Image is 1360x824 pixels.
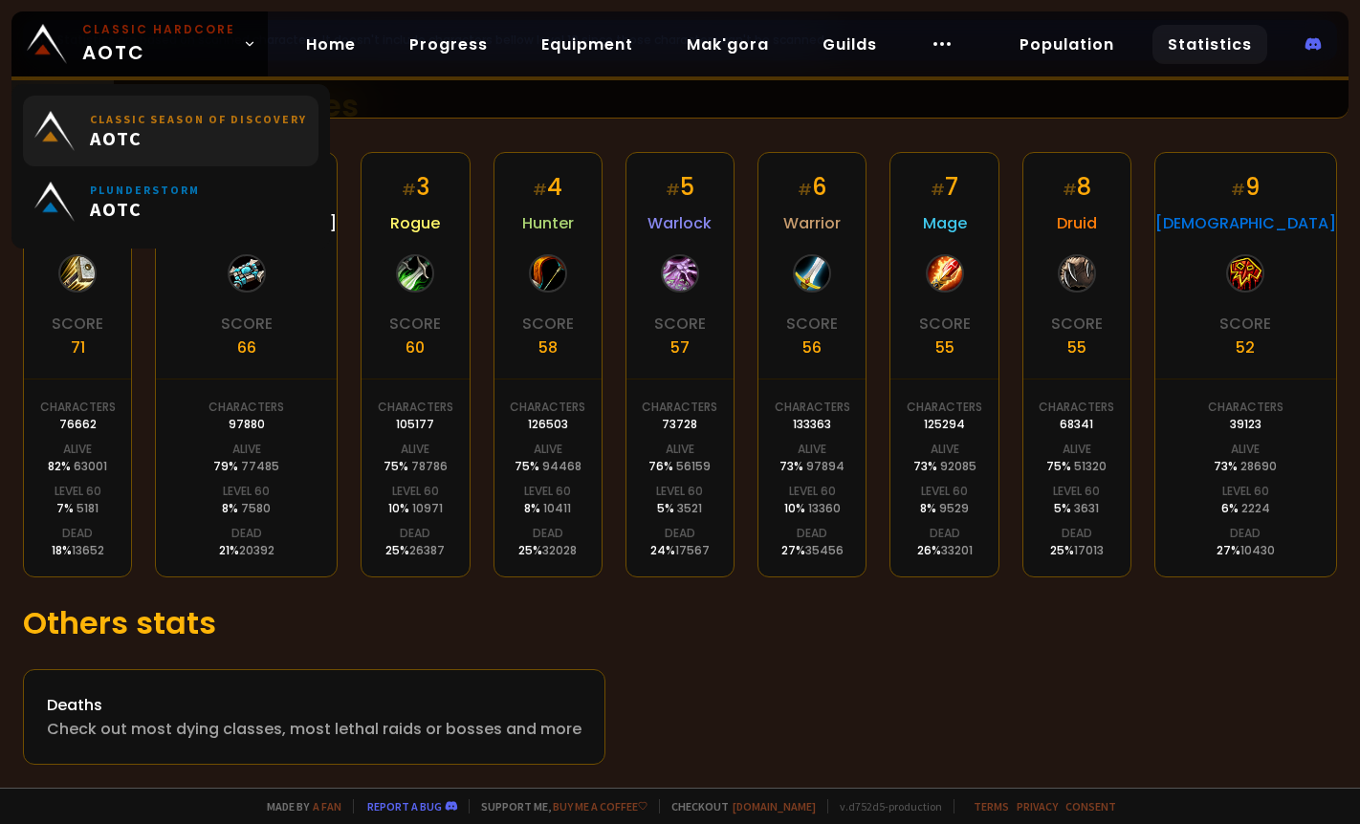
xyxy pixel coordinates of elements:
[654,312,706,336] div: Score
[670,336,690,359] div: 57
[90,197,200,221] span: AOTC
[1219,312,1271,336] div: Score
[1230,525,1261,542] div: Dead
[805,542,844,558] span: 35456
[798,179,812,201] small: #
[223,483,270,500] div: Level 60
[1067,336,1086,359] div: 55
[917,542,973,559] div: 26 %
[52,542,104,559] div: 18 %
[941,542,973,558] span: 33201
[412,500,443,516] span: 10971
[384,458,448,475] div: 75 %
[396,416,434,433] div: 105177
[524,483,571,500] div: Level 60
[786,312,838,336] div: Score
[648,458,711,475] div: 76 %
[784,500,841,517] div: 10 %
[543,500,571,516] span: 10411
[798,170,826,204] div: 6
[1231,441,1260,458] div: Alive
[392,483,439,500] div: Level 60
[1230,416,1261,433] div: 39123
[90,112,307,126] small: Classic Season of Discovery
[533,525,563,542] div: Dead
[656,483,703,500] div: Level 60
[1046,458,1107,475] div: 75 %
[401,441,429,458] div: Alive
[1039,399,1114,416] div: Characters
[940,458,976,474] span: 92085
[665,525,695,542] div: Dead
[1074,500,1099,516] span: 3631
[385,542,445,559] div: 25 %
[47,693,581,717] div: Deaths
[409,542,445,558] span: 26387
[1004,25,1130,64] a: Population
[48,458,107,475] div: 82 %
[23,669,605,765] a: DeathsCheck out most dying classes, most lethal raids or bosses and more
[518,542,577,559] div: 25 %
[920,500,969,517] div: 8 %
[650,542,710,559] div: 24 %
[388,500,443,517] div: 10 %
[52,312,103,336] div: Score
[11,80,114,118] a: General
[666,179,680,201] small: #
[642,399,717,416] div: Characters
[406,336,425,359] div: 60
[553,799,647,813] a: Buy me a coffee
[1053,483,1100,500] div: Level 60
[666,441,694,458] div: Alive
[931,170,958,204] div: 7
[378,399,453,416] div: Characters
[733,799,816,813] a: [DOMAIN_NAME]
[797,525,827,542] div: Dead
[515,458,581,475] div: 75 %
[74,458,107,474] span: 63001
[907,399,982,416] div: Characters
[923,211,967,235] span: Mage
[11,11,268,76] a: Classic HardcoreAOTC
[808,500,841,516] span: 13360
[114,80,211,118] a: Deaths
[930,525,960,542] div: Dead
[1152,25,1267,64] a: Statistics
[793,416,831,433] div: 133363
[675,542,710,558] span: 17567
[657,500,702,517] div: 5 %
[1240,542,1275,558] span: 10430
[411,458,448,474] span: 78786
[1241,500,1270,516] span: 2224
[82,21,235,38] small: Classic Hardcore
[807,25,892,64] a: Guilds
[394,25,503,64] a: Progress
[526,25,648,64] a: Equipment
[931,441,959,458] div: Alive
[47,717,581,741] div: Check out most dying classes, most lethal raids or bosses and more
[77,500,99,516] span: 5181
[924,416,965,433] div: 125294
[534,441,562,458] div: Alive
[232,441,261,458] div: Alive
[1221,500,1270,517] div: 6 %
[522,312,574,336] div: Score
[291,25,371,64] a: Home
[542,458,581,474] span: 94468
[229,416,265,433] div: 97880
[390,211,440,235] span: Rogue
[255,799,341,813] span: Made by
[221,312,273,336] div: Score
[935,336,954,359] div: 55
[528,416,568,433] div: 126503
[71,336,85,359] div: 71
[1214,458,1277,475] div: 73 %
[40,399,116,416] div: Characters
[82,21,235,67] span: AOTC
[1217,542,1275,559] div: 27 %
[666,170,694,204] div: 5
[241,500,271,516] span: 7580
[90,126,307,150] span: AOTC
[659,799,816,813] span: Checkout
[1054,500,1099,517] div: 5 %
